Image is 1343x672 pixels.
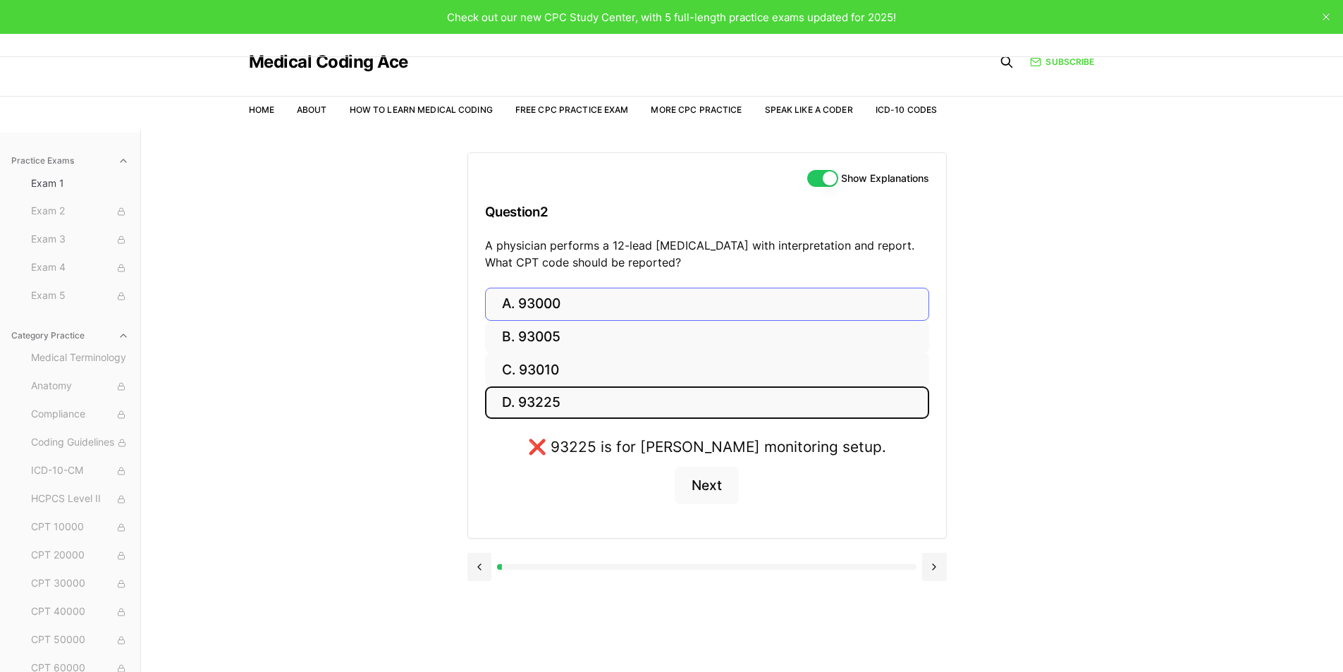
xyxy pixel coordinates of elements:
button: CPT 30000 [25,573,135,595]
a: ICD-10 Codes [876,104,937,115]
button: Coding Guidelines [25,432,135,454]
span: CPT 50000 [31,633,129,648]
a: Free CPC Practice Exam [515,104,629,115]
button: Exam 4 [25,257,135,279]
span: CPT 20000 [31,548,129,563]
div: ❌ 93225 is for [PERSON_NAME] monitoring setup. [528,436,886,458]
a: About [297,104,327,115]
button: HCPCS Level II [25,488,135,511]
label: Show Explanations [841,173,929,183]
button: CPT 40000 [25,601,135,623]
a: Speak Like a Coder [765,104,853,115]
button: Medical Terminology [25,347,135,369]
button: Next [675,467,739,505]
button: Exam 2 [25,200,135,223]
button: CPT 10000 [25,516,135,539]
button: Exam 1 [25,172,135,195]
button: Anatomy [25,375,135,398]
button: D. 93225 [485,386,929,420]
span: Exam 5 [31,288,129,304]
button: A. 93000 [485,288,929,321]
button: close [1315,6,1337,28]
button: Practice Exams [6,149,135,172]
button: Exam 3 [25,228,135,251]
span: CPT 40000 [31,604,129,620]
button: C. 93010 [485,353,929,386]
button: Compliance [25,403,135,426]
a: Subscribe [1030,56,1094,68]
h3: Question 2 [485,191,929,233]
button: CPT 50000 [25,629,135,652]
span: HCPCS Level II [31,491,129,507]
button: Category Practice [6,324,135,347]
a: More CPC Practice [651,104,742,115]
span: ICD-10-CM [31,463,129,479]
span: Anatomy [31,379,129,394]
span: Compliance [31,407,129,422]
button: B. 93005 [485,321,929,354]
span: CPT 10000 [31,520,129,535]
a: Home [249,104,274,115]
p: A physician performs a 12-lead [MEDICAL_DATA] with interpretation and report. What CPT code shoul... [485,237,929,271]
button: CPT 20000 [25,544,135,567]
span: Exam 2 [31,204,129,219]
span: Coding Guidelines [31,435,129,451]
button: Exam 5 [25,285,135,307]
span: Check out our new CPC Study Center, with 5 full-length practice exams updated for 2025! [447,11,896,24]
span: Exam 1 [31,176,129,190]
span: Exam 3 [31,232,129,248]
a: How to Learn Medical Coding [350,104,493,115]
span: CPT 30000 [31,576,129,592]
a: Medical Coding Ace [249,54,408,71]
button: ICD-10-CM [25,460,135,482]
span: Exam 4 [31,260,129,276]
span: Medical Terminology [31,350,129,366]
